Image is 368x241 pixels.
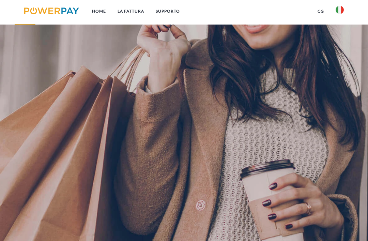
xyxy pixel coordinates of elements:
[336,6,344,14] img: it
[24,7,79,14] img: logo-powerpay.svg
[86,5,112,17] a: Home
[150,5,186,17] a: Supporto
[312,5,330,17] a: CG
[112,5,150,17] a: LA FATTURA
